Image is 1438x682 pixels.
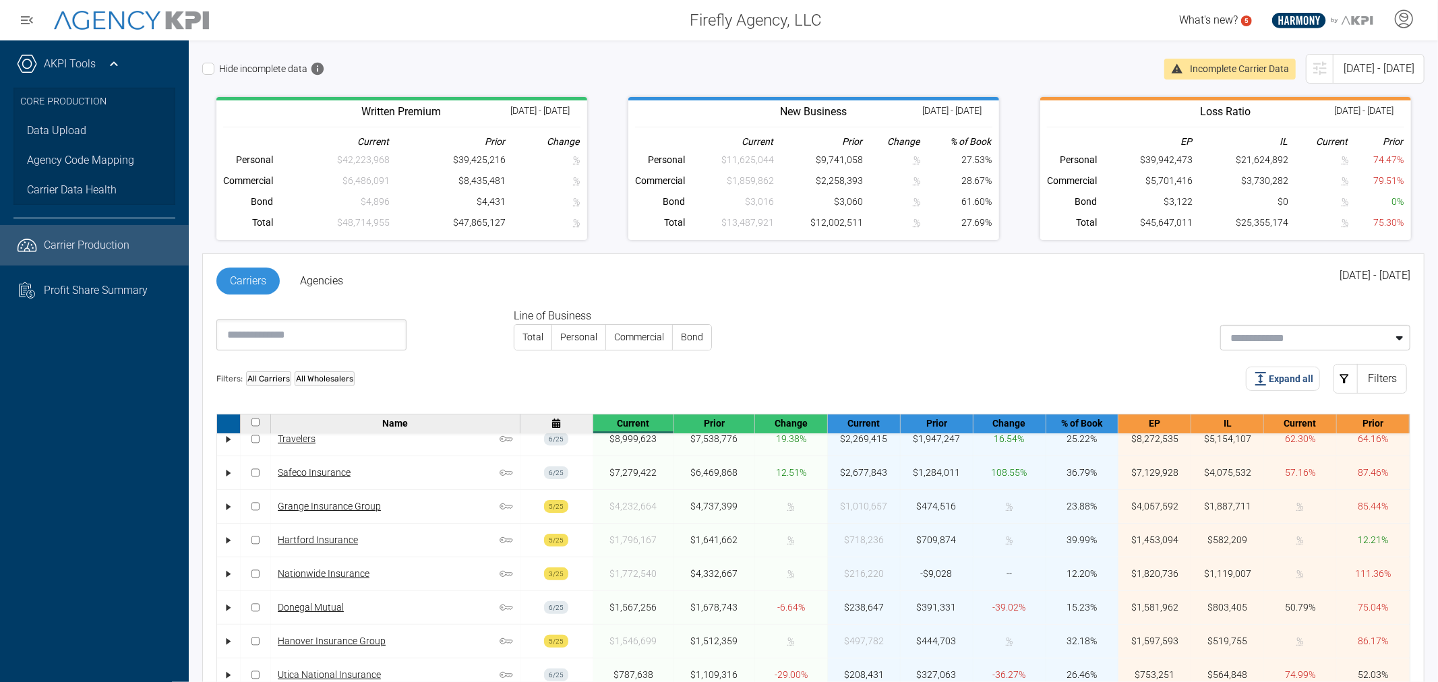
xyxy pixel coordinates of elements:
[506,191,580,212] td: Carrier data is incomplete for the selected timeframe.
[1358,499,1389,514] div: 85.44%
[1288,191,1348,212] td: Carrier data is incomplete for the selected timeframe.
[216,268,280,294] a: Carriers
[1135,668,1174,682] div: $753,251
[780,104,847,120] h3: Reported by Carriers
[1349,153,1404,167] div: 74.47%
[224,629,234,653] div: •
[1047,191,1098,212] th: Bond
[1358,600,1389,615] div: 75.04%
[1288,170,1348,191] td: Carrier data is incomplete for the selected timeframe.
[678,418,751,429] div: Prior
[224,461,234,485] div: •
[311,62,324,75] span: Hides carriers with missing data for the selected timeframe.
[278,433,316,444] a: Travelers
[544,500,568,513] div: Grange Insurance Group last reported in May
[544,601,568,614] div: Donegal Mutual last reported in Jun
[274,212,390,233] td: Carrier data is incomplete for the selected timeframe.
[1164,59,1296,80] div: Incomplete carrier data in your selected period will lead to unexpected prior values and % change...
[1098,170,1193,191] td: $5,701,416
[552,325,605,350] label: Personal
[1193,212,1288,233] td: $25,355,174
[1067,668,1097,682] div: 26.46%
[1067,432,1097,446] div: 25.22%
[224,427,234,451] div: •
[1047,170,1098,191] th: Commercial
[1200,104,1251,120] h3: Reported by Carrier
[686,170,775,191] td: Carrier data is incomplete for the selected timeframe.
[506,170,580,191] td: Carrier data is incomplete for the selected timeframe.
[863,170,920,191] td: Carrier data is incomplete for the selected timeframe.
[920,153,992,167] div: 27.53%
[13,116,175,146] a: Data Upload
[1269,372,1313,386] span: Expand all
[904,418,969,429] div: Prior
[609,432,657,446] div: $8,999,623
[917,499,957,514] div: $474,516
[1179,13,1238,26] span: What's new?
[223,170,274,191] th: Commercial
[246,371,291,386] div: All Carriers
[690,466,738,480] div: $6,469,868
[1193,134,1288,150] th: IL
[1050,418,1115,429] div: % of Book
[1285,600,1315,615] div: 50.79%
[1067,466,1097,480] div: 36.79%
[1356,567,1391,581] div: 111.36%
[1006,533,1013,547] div: Carrier data is incomplete for the selected timeframe.
[390,212,506,233] td: $47,865,127
[44,56,96,72] a: AKPI Tools
[613,668,653,682] div: $787,638
[1297,634,1304,648] div: Carrier data is incomplete for the selected timeframe.
[840,466,887,480] div: $2,677,843
[774,170,863,191] td: $2,258,393
[1131,499,1178,514] div: $4,057,592
[202,63,307,74] label: Hide incomplete data
[511,104,570,118] div: [DATE] - [DATE]
[544,534,568,547] div: Hartford Insurance last reported in May
[278,669,381,680] a: Utica National Insurance
[844,533,884,547] div: Carrier data is incomplete for the selected timeframe.
[1285,432,1315,446] div: 62.30%
[787,567,794,581] div: Carrier data is incomplete for the selected timeframe.
[223,212,274,233] th: Total
[994,432,1025,446] div: 16.54%
[1267,418,1333,429] div: Current
[1098,212,1193,233] td: $45,647,011
[609,533,657,547] div: Carrier data is incomplete for the selected timeframe.
[295,371,355,386] div: All Wholesalers
[278,501,381,511] a: Grange Insurance Group
[787,499,794,514] div: Carrier data is incomplete for the selected timeframe.
[506,150,580,170] td: Carrier data is incomplete for the selected timeframe.
[506,212,580,233] td: Carrier data is incomplete for the selected timeframe.
[1207,668,1247,682] div: $564,848
[1297,567,1304,581] div: Carrier data is incomplete for the selected timeframe.
[1288,134,1348,150] th: Current
[920,174,992,188] div: 28.67%
[1131,567,1178,581] div: $1,820,736
[1067,634,1097,648] div: 32.18%
[223,191,274,212] th: Bond
[840,432,887,446] div: $2,269,415
[44,282,148,299] span: Profit Share Summary
[1333,54,1425,84] div: [DATE] - [DATE]
[1306,54,1425,84] button: [DATE] - [DATE]
[863,212,920,233] td: Carrier data is incomplete for the selected timeframe.
[500,433,513,446] span: Core carrier
[917,600,957,615] div: $391,331
[1098,134,1193,150] th: EP
[1334,364,1407,394] button: Filters
[500,466,513,480] span: Core carrier
[913,466,960,480] div: $1,284,011
[917,634,957,648] div: $444,703
[1007,567,1012,581] div: --
[1131,432,1178,446] div: $8,272,535
[831,418,897,429] div: Current
[787,634,794,648] div: Carrier data is incomplete for the selected timeframe.
[774,134,863,150] th: Prior
[278,534,358,545] a: Hartford Insurance
[609,634,657,648] div: Carrier data is incomplete for the selected timeframe.
[920,195,992,209] div: 61.60%
[1241,15,1252,26] a: 5
[1340,418,1406,429] div: Prior
[993,600,1026,615] div: -39.02%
